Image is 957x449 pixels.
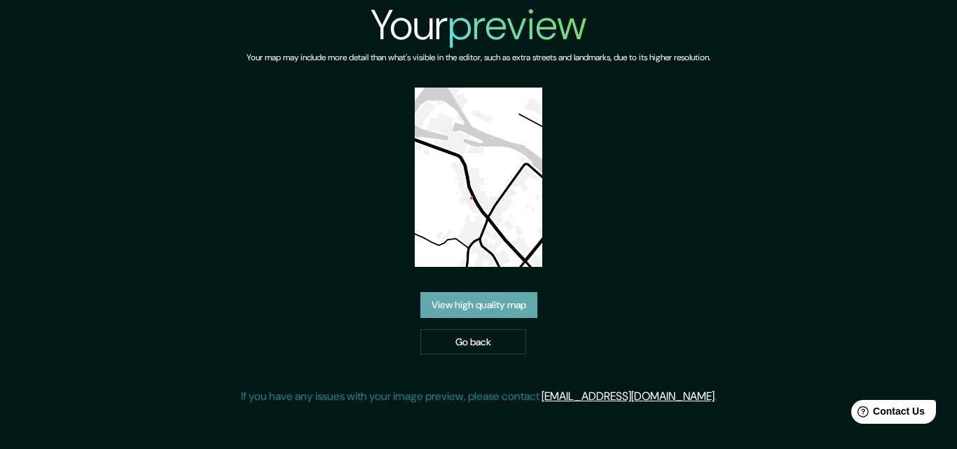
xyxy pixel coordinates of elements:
a: Go back [420,329,526,355]
h6: Your map may include more detail than what's visible in the editor, such as extra streets and lan... [247,50,710,65]
p: If you have any issues with your image preview, please contact . [241,388,717,405]
a: [EMAIL_ADDRESS][DOMAIN_NAME] [542,389,715,403]
iframe: Help widget launcher [832,394,942,434]
a: View high quality map [420,292,537,318]
img: created-map-preview [415,88,542,267]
